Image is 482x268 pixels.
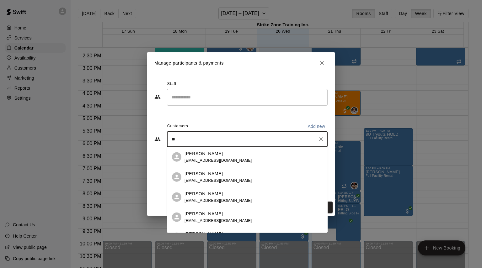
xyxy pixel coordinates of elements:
[172,213,181,222] div: Lucas Freeland
[167,79,176,89] span: Staff
[308,123,325,129] p: Add new
[185,198,252,202] span: [EMAIL_ADDRESS][DOMAIN_NAME]
[185,210,223,217] p: [PERSON_NAME]
[305,121,328,131] button: Add new
[316,57,328,69] button: Close
[167,121,188,131] span: Customers
[172,192,181,202] div: Jill Fisher
[185,150,223,157] p: [PERSON_NAME]
[154,60,224,66] p: Manage participants & payments
[185,178,252,182] span: [EMAIL_ADDRESS][DOMAIN_NAME]
[167,89,328,106] div: Search staff
[185,170,223,177] p: [PERSON_NAME]
[172,233,181,242] div: Tim McCreesh
[172,152,181,162] div: Melissa Green
[185,230,223,237] p: [PERSON_NAME]
[185,218,252,223] span: [EMAIL_ADDRESS][DOMAIN_NAME]
[167,131,328,147] div: Start typing to search customers...
[317,135,325,144] button: Clear
[172,172,181,182] div: Brianne Toma
[154,94,161,100] svg: Staff
[185,190,223,197] p: [PERSON_NAME]
[154,136,161,142] svg: Customers
[185,158,252,162] span: [EMAIL_ADDRESS][DOMAIN_NAME]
